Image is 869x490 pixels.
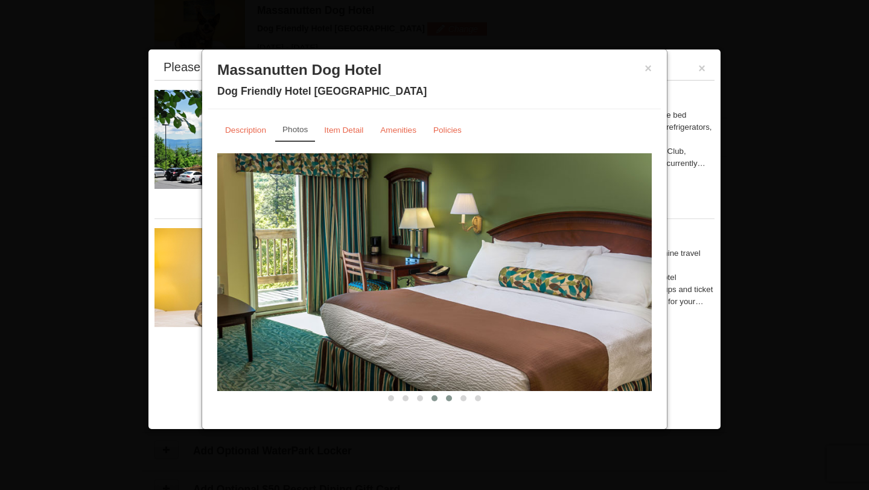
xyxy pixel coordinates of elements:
[164,61,363,73] div: Please make your package selection:
[372,118,424,142] a: Amenities
[425,118,470,142] a: Policies
[225,126,266,135] small: Description
[154,228,336,327] img: 27428181-5-81c892a3.jpg
[275,118,315,142] a: Photos
[316,118,371,142] a: Item Detail
[698,62,705,74] button: ×
[217,118,274,142] a: Description
[433,126,462,135] small: Policies
[645,62,652,74] button: ×
[324,126,363,135] small: Item Detail
[380,126,416,135] small: Amenities
[154,90,336,189] img: 19219026-1-e3b4ac8e.jpg
[282,125,308,134] small: Photos
[217,153,652,391] img: 18876286-36-6bbdb14b.jpg
[217,61,652,79] h3: Massanutten Dog Hotel
[217,85,652,97] h4: Dog Friendly Hotel [GEOGRAPHIC_DATA]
